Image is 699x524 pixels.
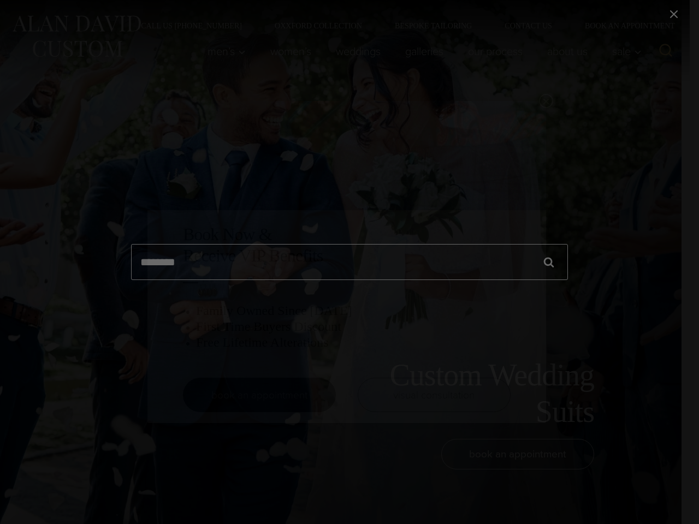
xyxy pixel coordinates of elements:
[358,378,511,412] a: visual consultation
[183,378,336,412] a: book an appointment
[539,94,553,108] button: Close
[196,303,511,319] h3: Family Owned Since [DATE]
[183,224,511,266] h2: Book Now & Receive VIP Benefits
[196,335,511,350] h3: Free Lifetime Alterations
[196,319,511,335] h3: First Time Buyers Discount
